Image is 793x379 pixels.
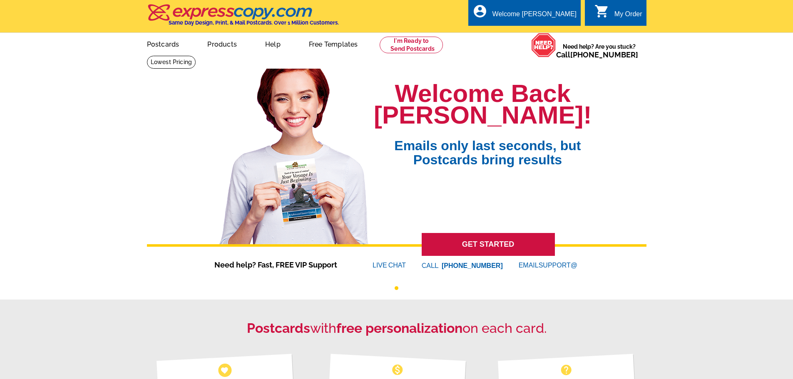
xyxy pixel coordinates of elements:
span: Need help? Fast, FREE VIP Support [214,259,348,270]
h4: Same Day Design, Print, & Mail Postcards. Over 1 Million Customers. [169,20,339,26]
a: LIVECHAT [373,262,406,269]
a: Same Day Design, Print, & Mail Postcards. Over 1 Million Customers. [147,10,339,26]
a: Products [194,34,250,53]
a: Postcards [134,34,193,53]
a: Free Templates [296,34,371,53]
strong: free personalization [336,320,462,336]
button: 1 of 1 [395,286,398,290]
img: help [531,33,556,57]
i: account_circle [472,4,487,19]
strong: Postcards [247,320,310,336]
font: LIVE [373,260,388,270]
a: GET STARTED [422,233,555,256]
span: help [559,363,573,377]
a: shopping_cart My Order [594,9,642,20]
img: welcome-back-logged-in.png [214,62,374,244]
span: favorite [220,366,229,374]
div: Welcome [PERSON_NAME] [492,10,577,22]
span: Need help? Are you stuck? [556,42,642,59]
div: My Order [614,10,642,22]
h1: Welcome Back [PERSON_NAME]! [374,83,592,126]
a: [PHONE_NUMBER] [570,50,638,59]
h2: with on each card. [147,320,646,336]
a: Help [252,34,294,53]
span: monetization_on [391,363,404,377]
span: Call [556,50,638,59]
i: shopping_cart [594,4,609,19]
span: Emails only last seconds, but Postcards bring results [383,126,592,167]
font: SUPPORT@ [539,260,579,270]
